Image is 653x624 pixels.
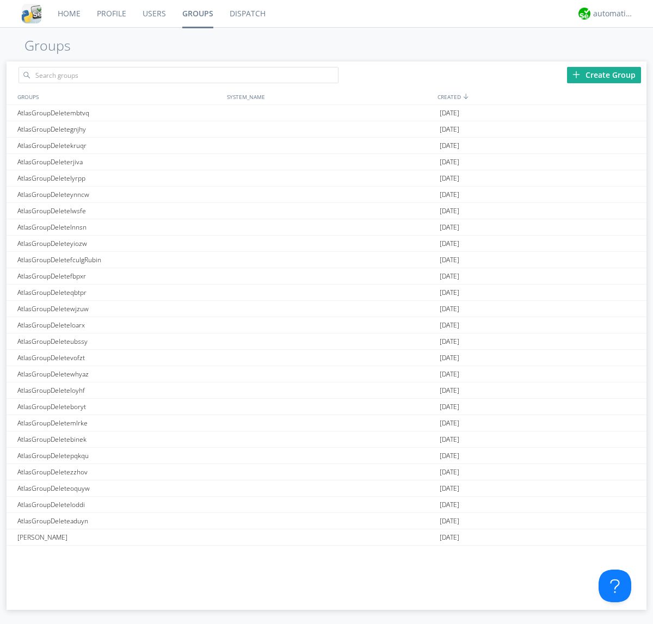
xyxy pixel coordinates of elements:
[567,67,641,83] div: Create Group
[440,399,459,415] span: [DATE]
[15,513,224,529] div: AtlasGroupDeleteaduyn
[15,252,224,268] div: AtlasGroupDeletefculgRubin
[15,497,224,512] div: AtlasGroupDeleteloddi
[7,187,646,203] a: AtlasGroupDeleteynncw[DATE]
[440,366,459,382] span: [DATE]
[440,236,459,252] span: [DATE]
[440,382,459,399] span: [DATE]
[15,317,224,333] div: AtlasGroupDeleteloarx
[7,513,646,529] a: AtlasGroupDeleteaduyn[DATE]
[440,464,459,480] span: [DATE]
[7,121,646,138] a: AtlasGroupDeletegnjhy[DATE]
[15,170,224,186] div: AtlasGroupDeletelyrpp
[7,529,646,546] a: [PERSON_NAME][DATE]
[572,71,580,78] img: plus.svg
[7,154,646,170] a: AtlasGroupDeleterjiva[DATE]
[440,301,459,317] span: [DATE]
[7,497,646,513] a: AtlasGroupDeleteloddi[DATE]
[440,431,459,448] span: [DATE]
[440,529,459,546] span: [DATE]
[15,187,224,202] div: AtlasGroupDeleteynncw
[599,570,631,602] iframe: Toggle Customer Support
[224,89,435,104] div: SYSTEM_NAME
[7,219,646,236] a: AtlasGroupDeletelnnsn[DATE]
[15,399,224,415] div: AtlasGroupDeleteboryt
[15,138,224,153] div: AtlasGroupDeletekruqr
[7,382,646,399] a: AtlasGroupDeleteloyhf[DATE]
[440,350,459,366] span: [DATE]
[7,399,646,415] a: AtlasGroupDeleteboryt[DATE]
[578,8,590,20] img: d2d01cd9b4174d08988066c6d424eccd
[15,366,224,382] div: AtlasGroupDeletewhyaz
[440,513,459,529] span: [DATE]
[440,252,459,268] span: [DATE]
[440,105,459,121] span: [DATE]
[7,138,646,154] a: AtlasGroupDeletekruqr[DATE]
[15,529,224,545] div: [PERSON_NAME]
[7,203,646,219] a: AtlasGroupDeletelwsfe[DATE]
[15,203,224,219] div: AtlasGroupDeletelwsfe
[7,317,646,333] a: AtlasGroupDeleteloarx[DATE]
[440,268,459,285] span: [DATE]
[440,121,459,138] span: [DATE]
[15,448,224,464] div: AtlasGroupDeletepqkqu
[15,285,224,300] div: AtlasGroupDeleteqbtpr
[15,415,224,431] div: AtlasGroupDeletemlrke
[7,285,646,301] a: AtlasGroupDeleteqbtpr[DATE]
[15,546,224,561] div: AtlasGroupDefaultTest
[440,480,459,497] span: [DATE]
[15,154,224,170] div: AtlasGroupDeleterjiva
[15,431,224,447] div: AtlasGroupDeletebinek
[440,546,459,562] span: [DATE]
[440,154,459,170] span: [DATE]
[7,170,646,187] a: AtlasGroupDeletelyrpp[DATE]
[15,236,224,251] div: AtlasGroupDeleteyiozw
[7,333,646,350] a: AtlasGroupDeleteubssy[DATE]
[15,105,224,121] div: AtlasGroupDeletembtvq
[15,268,224,284] div: AtlasGroupDeletefbpxr
[7,268,646,285] a: AtlasGroupDeletefbpxr[DATE]
[440,203,459,219] span: [DATE]
[440,415,459,431] span: [DATE]
[7,448,646,464] a: AtlasGroupDeletepqkqu[DATE]
[7,546,646,562] a: AtlasGroupDefaultTest[DATE]
[7,431,646,448] a: AtlasGroupDeletebinek[DATE]
[15,464,224,480] div: AtlasGroupDeletezzhov
[440,317,459,333] span: [DATE]
[15,219,224,235] div: AtlasGroupDeletelnnsn
[440,138,459,154] span: [DATE]
[7,350,646,366] a: AtlasGroupDeletevofzt[DATE]
[15,89,221,104] div: GROUPS
[22,4,41,23] img: cddb5a64eb264b2086981ab96f4c1ba7
[15,382,224,398] div: AtlasGroupDeleteloyhf
[15,301,224,317] div: AtlasGroupDeletewjzuw
[440,448,459,464] span: [DATE]
[7,252,646,268] a: AtlasGroupDeletefculgRubin[DATE]
[7,464,646,480] a: AtlasGroupDeletezzhov[DATE]
[15,350,224,366] div: AtlasGroupDeletevofzt
[7,366,646,382] a: AtlasGroupDeletewhyaz[DATE]
[435,89,646,104] div: CREATED
[593,8,634,19] div: automation+atlas
[15,121,224,137] div: AtlasGroupDeletegnjhy
[7,415,646,431] a: AtlasGroupDeletemlrke[DATE]
[15,480,224,496] div: AtlasGroupDeleteoquyw
[7,236,646,252] a: AtlasGroupDeleteyiozw[DATE]
[440,333,459,350] span: [DATE]
[440,187,459,203] span: [DATE]
[7,480,646,497] a: AtlasGroupDeleteoquyw[DATE]
[19,67,338,83] input: Search groups
[440,219,459,236] span: [DATE]
[15,333,224,349] div: AtlasGroupDeleteubssy
[440,285,459,301] span: [DATE]
[7,301,646,317] a: AtlasGroupDeletewjzuw[DATE]
[7,105,646,121] a: AtlasGroupDeletembtvq[DATE]
[440,170,459,187] span: [DATE]
[440,497,459,513] span: [DATE]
